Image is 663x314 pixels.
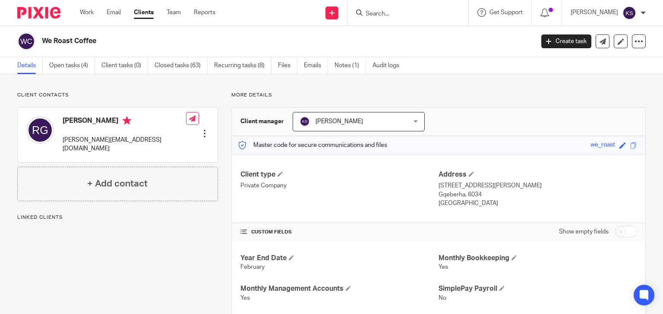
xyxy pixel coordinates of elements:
[231,92,646,99] p: More details
[63,116,186,127] h4: [PERSON_NAME]
[304,57,328,74] a: Emails
[571,8,618,17] p: [PERSON_NAME]
[49,57,95,74] a: Open tasks (4)
[17,214,218,221] p: Linked clients
[107,8,121,17] a: Email
[134,8,154,17] a: Clients
[278,57,297,74] a: Files
[80,8,94,17] a: Work
[87,177,148,190] h4: + Add contact
[17,92,218,99] p: Client contacts
[63,136,186,153] p: [PERSON_NAME][EMAIL_ADDRESS][DOMAIN_NAME]
[238,141,387,149] p: Master code for secure communications and files
[214,57,272,74] a: Recurring tasks (8)
[439,170,637,179] h4: Address
[42,37,431,46] h2: We Roast Coffee
[439,190,637,199] p: Gqeberha, 6034
[300,116,310,127] img: svg%3E
[17,7,60,19] img: Pixie
[101,57,148,74] a: Client tasks (0)
[167,8,181,17] a: Team
[622,6,636,20] img: svg%3E
[240,117,284,126] h3: Client manager
[26,116,54,144] img: svg%3E
[240,295,250,301] span: Yes
[590,140,615,150] div: we_roast
[335,57,366,74] a: Notes (1)
[489,9,523,16] span: Get Support
[17,32,35,50] img: svg%3E
[194,8,215,17] a: Reports
[240,181,439,190] p: Private Company
[439,254,637,263] h4: Monthly Bookkeeping
[439,264,448,270] span: Yes
[541,34,591,48] a: Create task
[240,170,439,179] h4: Client type
[559,227,609,236] label: Show empty fields
[439,295,446,301] span: No
[240,254,439,263] h4: Year End Date
[240,264,265,270] span: February
[155,57,208,74] a: Closed tasks (63)
[240,284,439,293] h4: Monthly Management Accounts
[439,181,637,190] p: [STREET_ADDRESS][PERSON_NAME]
[365,10,442,18] input: Search
[439,199,637,208] p: [GEOGRAPHIC_DATA]
[123,116,131,125] i: Primary
[17,57,43,74] a: Details
[439,284,637,293] h4: SimplePay Payroll
[373,57,406,74] a: Audit logs
[316,118,363,124] span: [PERSON_NAME]
[240,229,439,236] h4: CUSTOM FIELDS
